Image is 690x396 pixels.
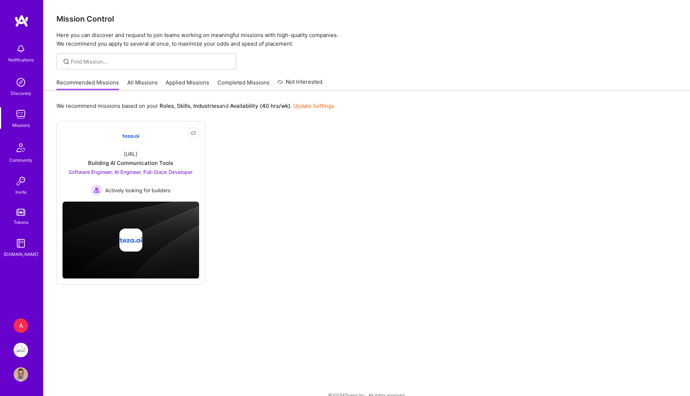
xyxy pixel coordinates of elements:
[14,75,28,89] img: discovery
[127,79,158,91] a: All Missions
[4,250,38,258] div: [DOMAIN_NAME]
[15,188,27,196] div: Invite
[12,121,30,129] div: Missions
[124,150,137,158] div: [URL]
[160,102,174,109] b: Roles
[190,130,196,136] i: icon EyeClosed
[71,58,231,65] input: Find Mission...
[230,102,290,109] b: Availability (40 hrs/wk)
[91,184,102,196] img: Actively looking for builders
[12,343,30,357] a: Pearl: Product Team
[69,169,193,175] span: Software Engineer, AI Engineer, Full-Stack Developer
[12,318,30,333] a: A
[8,56,34,64] div: Notifications
[63,127,199,196] a: Company Logo[URL]Building AI Communication ToolsSoftware Engineer, AI Engineer, Full-Stack Develo...
[14,236,28,250] img: guide book
[56,31,677,48] p: Here you can discover and request to join teams working on meaningful missions with high-quality ...
[56,102,334,110] p: We recommend missions based on your , , and .
[166,79,209,91] a: Applied Missions
[56,14,677,23] h3: Mission Control
[17,209,25,216] img: tokens
[217,79,270,91] a: Completed Missions
[9,156,32,164] div: Community
[63,202,199,279] img: cover
[193,102,219,109] b: Industries
[277,78,322,91] a: Not Interested
[14,343,28,357] img: Pearl: Product Team
[11,89,31,97] div: Discovery
[14,318,28,333] div: A
[14,42,28,56] img: bell
[119,229,142,252] img: Company logo
[14,107,28,121] img: teamwork
[56,79,119,91] a: Recommended Missions
[177,102,190,109] b: Skills
[12,367,30,382] a: User Avatar
[14,218,28,226] div: Tokens
[122,127,139,144] img: Company Logo
[12,139,29,156] img: Community
[14,14,29,27] img: logo
[14,367,28,382] img: User Avatar
[105,187,170,194] span: Actively looking for builders
[88,159,173,167] div: Building AI Communication Tools
[62,57,70,66] i: icon SearchGrey
[14,174,28,188] img: Invite
[293,102,334,109] a: Update Settings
